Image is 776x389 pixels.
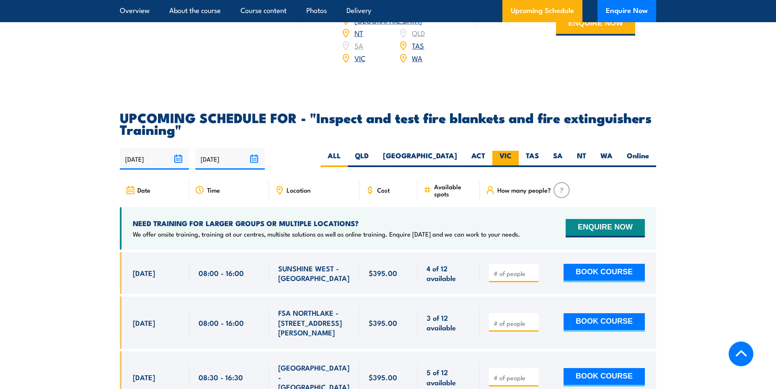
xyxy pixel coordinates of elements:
[546,151,570,167] label: SA
[556,13,635,36] button: ENQUIRE NOW
[494,319,535,327] input: # of people
[593,151,620,167] label: WA
[564,368,645,386] button: BOOK COURSE
[199,268,244,278] span: 08:00 - 16:00
[427,367,471,387] span: 5 of 12 available
[564,313,645,332] button: BOOK COURSE
[519,151,546,167] label: TAS
[120,148,189,170] input: From date
[427,313,471,332] span: 3 of 12 available
[348,151,376,167] label: QLD
[566,219,645,237] button: ENQUIRE NOW
[133,268,155,278] span: [DATE]
[195,148,264,170] input: To date
[137,186,150,193] span: Date
[564,264,645,282] button: BOOK COURSE
[492,151,519,167] label: VIC
[434,183,474,197] span: Available spots
[278,263,350,283] span: SUNSHINE WEST - [GEOGRAPHIC_DATA]
[199,318,244,327] span: 08:00 - 16:00
[412,53,422,63] a: WA
[133,219,520,228] h4: NEED TRAINING FOR LARGER GROUPS OR MULTIPLE LOCATIONS?
[120,111,656,135] h2: UPCOMING SCHEDULE FOR - "Inspect and test fire blankets and fire extinguishers Training"
[354,15,422,25] a: [GEOGRAPHIC_DATA]
[464,151,492,167] label: ACT
[620,151,656,167] label: Online
[412,40,424,50] a: TAS
[199,372,243,382] span: 08:30 - 16:30
[369,372,397,382] span: $395.00
[497,186,551,193] span: How many people?
[354,53,365,63] a: VIC
[321,151,348,167] label: ALL
[570,151,593,167] label: NT
[427,263,471,283] span: 4 of 12 available
[376,151,464,167] label: [GEOGRAPHIC_DATA]
[133,372,155,382] span: [DATE]
[133,230,520,238] p: We offer onsite training, training at our centres, multisite solutions as well as online training...
[494,269,535,278] input: # of people
[287,186,310,193] span: Location
[494,374,535,382] input: # of people
[278,308,350,337] span: FSA NORTHLAKE - [STREET_ADDRESS][PERSON_NAME]
[354,28,363,38] a: NT
[377,186,390,193] span: Cost
[133,318,155,327] span: [DATE]
[369,268,397,278] span: $395.00
[369,318,397,327] span: $395.00
[207,186,220,193] span: Time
